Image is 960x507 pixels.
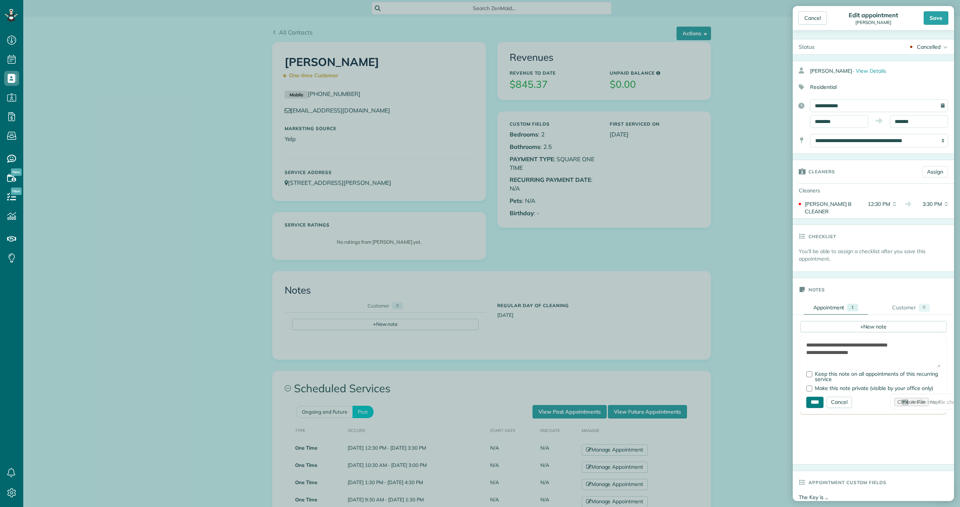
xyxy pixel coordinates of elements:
h3: Notes [808,278,825,301]
span: Make this note private (visible by your office only) [815,385,933,391]
span: New [11,187,22,195]
div: Appointment [813,304,844,311]
span: + [860,323,863,330]
h3: Checklist [808,225,836,247]
div: [PERSON_NAME] [810,64,954,78]
div: Cancelled [917,43,940,51]
a: Assign [922,166,948,177]
div: [PERSON_NAME] B CLEANER [805,200,862,215]
span: 3:30 PM [916,200,942,215]
label: The Key is ... [799,493,937,501]
span: New [11,168,22,176]
div: New note [800,321,946,332]
h3: Appointment custom fields [808,471,886,493]
span: 12:30 PM [865,200,890,215]
div: Cancel [826,397,852,408]
h3: Cleaners [808,160,835,183]
span: · [853,67,854,74]
div: Customer [892,304,916,312]
div: Residential [793,81,948,93]
div: Cleaners [793,184,845,197]
div: Status [793,39,820,54]
div: Edit appointment [846,11,900,19]
div: Save [924,11,948,25]
span: View Details [856,67,886,74]
div: Cancel [798,11,827,25]
div: 1 [847,304,858,311]
span: Keep this note on all appointments of this recurring service [815,370,938,382]
div: [PERSON_NAME] [846,20,900,25]
p: You’ll be able to assign a checklist after you save this appointment. [799,247,954,262]
div: 0 [919,304,930,312]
